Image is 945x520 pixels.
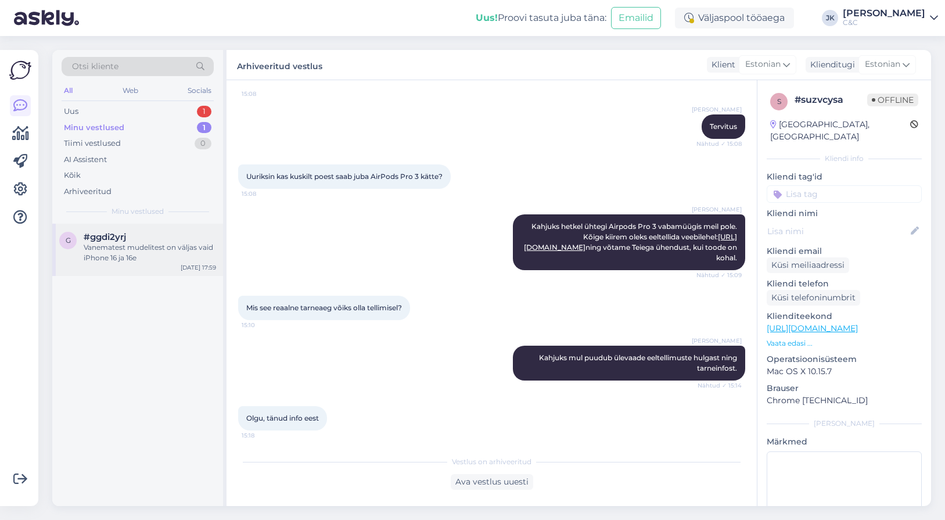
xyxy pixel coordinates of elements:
div: Uus [64,106,78,117]
p: Kliendi tag'id [767,171,922,183]
span: Nähtud ✓ 15:08 [696,139,742,148]
span: [PERSON_NAME] [692,105,742,114]
div: 1 [197,106,211,117]
div: Kõik [64,170,81,181]
div: Tiimi vestlused [64,138,121,149]
div: Küsi meiliaadressi [767,257,849,273]
span: s [777,97,781,106]
span: Otsi kliente [72,60,118,73]
span: [PERSON_NAME] [692,205,742,214]
span: Minu vestlused [112,206,164,217]
div: Küsi telefoninumbrit [767,290,860,306]
p: Märkmed [767,436,922,448]
span: Estonian [865,58,900,71]
div: Web [120,83,141,98]
span: Nähtud ✓ 15:09 [696,271,742,279]
a: [PERSON_NAME]C&C [843,9,938,27]
p: Vaata edasi ... [767,338,922,349]
p: Klienditeekond [767,310,922,322]
span: Tervitus [710,122,737,131]
label: Arhiveeritud vestlus [237,57,322,73]
span: #ggdi2yrj [84,232,126,242]
div: [PERSON_NAME] [767,418,922,429]
div: All [62,83,75,98]
p: Chrome [TECHNICAL_ID] [767,395,922,407]
span: Estonian [745,58,781,71]
div: [PERSON_NAME] [843,9,925,18]
div: Minu vestlused [64,122,124,134]
div: Väljaspool tööaega [675,8,794,28]
div: AI Assistent [64,154,107,166]
p: Kliendi email [767,245,922,257]
div: Klient [707,59,735,71]
span: Olgu, tänud info eest [246,414,319,422]
p: Operatsioonisüsteem [767,353,922,365]
span: Vestlus on arhiveeritud [452,457,531,467]
span: 15:08 [242,189,285,198]
div: [GEOGRAPHIC_DATA], [GEOGRAPHIC_DATA] [770,119,910,143]
span: 15:10 [242,321,285,329]
input: Lisa tag [767,185,922,203]
span: Uuriksin kas kuskilt poest saab juba AirPods Pro 3 kätte? [246,172,443,181]
button: Emailid [611,7,661,29]
span: Kahjuks mul puudub ülevaade eeltellimuste hulgast ning tarneinfost. [539,353,739,372]
span: Offline [867,94,918,106]
span: Kahjuks hetkel ühtegi Airpods Pro 3 vabamüügis meil pole. Kõige kiirem oleks eeltellida veebilehe... [524,222,739,262]
div: JK [822,10,838,26]
span: [PERSON_NAME] [692,336,742,345]
span: Nähtud ✓ 15:14 [698,381,742,390]
div: # suzvcysa [795,93,867,107]
div: 1 [197,122,211,134]
span: 15:08 [242,89,285,98]
p: Kliendi nimi [767,207,922,220]
img: Askly Logo [9,59,31,81]
span: 15:18 [242,431,285,440]
input: Lisa nimi [767,225,908,238]
div: 0 [195,138,211,149]
div: Ava vestlus uuesti [451,474,533,490]
div: C&C [843,18,925,27]
div: Kliendi info [767,153,922,164]
div: Proovi tasuta juba täna: [476,11,606,25]
div: Vanematest mudelitest on väljas vaid iPhone 16 ja 16e [84,242,216,263]
p: Mac OS X 10.15.7 [767,365,922,378]
p: Kliendi telefon [767,278,922,290]
a: [URL][DOMAIN_NAME] [767,323,858,333]
div: Klienditugi [806,59,855,71]
div: [DATE] 17:59 [181,263,216,272]
span: Mis see reaalne tarneaeg võiks olla tellimisel? [246,303,402,312]
div: Socials [185,83,214,98]
div: Arhiveeritud [64,186,112,198]
b: Uus! [476,12,498,23]
p: Brauser [767,382,922,395]
span: g [66,236,71,245]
